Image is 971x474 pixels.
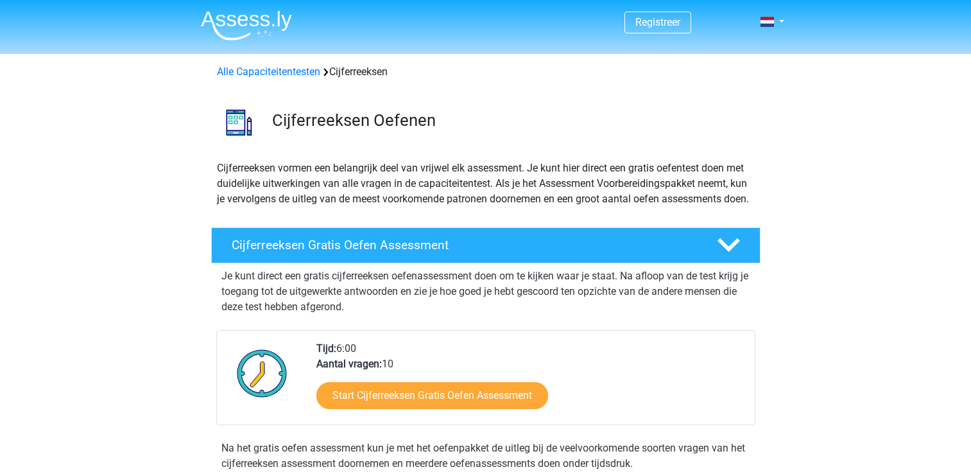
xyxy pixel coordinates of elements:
[217,161,755,207] p: Cijferreeksen vormen een belangrijk deel van vrijwel elk assessment. Je kunt hier direct een grat...
[221,268,750,315] p: Je kunt direct een gratis cijferreeksen oefenassessment doen om te kijken waar je staat. Na afloo...
[230,341,295,405] img: Klok
[212,64,760,80] div: Cijferreeksen
[316,342,336,355] b: Tijd:
[206,227,766,263] a: Cijferreeksen Gratis Oefen Assessment
[212,95,266,150] img: cijferreeksen
[232,238,696,252] h4: Cijferreeksen Gratis Oefen Assessment
[272,110,750,130] h3: Cijferreeksen Oefenen
[216,441,755,471] div: Na het gratis oefen assessment kun je met het oefenpakket de uitleg bij de veelvoorkomende soorte...
[316,382,548,409] a: Start Cijferreeksen Gratis Oefen Assessment
[201,10,292,40] img: Assessly
[316,358,382,370] b: Aantal vragen:
[307,341,754,425] div: 6:00 10
[635,16,680,28] a: Registreer
[217,66,320,78] a: Alle Capaciteitentesten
